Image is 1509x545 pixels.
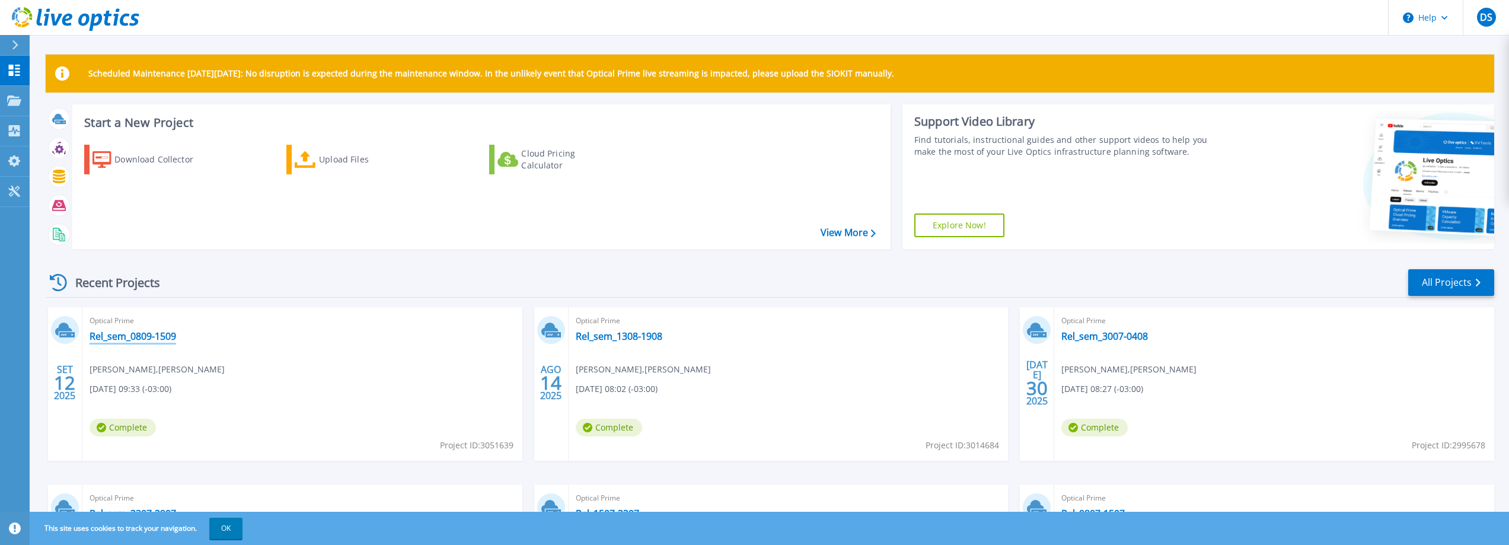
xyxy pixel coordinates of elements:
[90,330,176,342] a: Rel_sem_0809-1509
[33,518,243,539] span: This site uses cookies to track your navigation.
[576,330,662,342] a: Rel_sem_1308-1908
[90,508,176,519] a: Rel_sem_2307-2907
[90,314,515,327] span: Optical Prime
[1412,439,1485,452] span: Project ID: 2995678
[576,363,711,376] span: [PERSON_NAME] , [PERSON_NAME]
[1061,330,1148,342] a: Rel_sem_3007-0408
[521,148,616,171] div: Cloud Pricing Calculator
[914,134,1220,158] div: Find tutorials, instructional guides and other support videos to help you make the most of your L...
[576,492,1001,505] span: Optical Prime
[114,148,209,171] div: Download Collector
[1408,269,1494,296] a: All Projects
[53,361,76,404] div: SET 2025
[319,148,414,171] div: Upload Files
[54,378,75,388] span: 12
[914,213,1004,237] a: Explore Now!
[576,508,639,519] a: Rel_1507-2207
[1061,508,1125,519] a: Rel_0807-1507
[914,114,1220,129] div: Support Video Library
[88,69,894,78] p: Scheduled Maintenance [DATE][DATE]: No disruption is expected during the maintenance window. In t...
[576,383,658,396] span: [DATE] 08:02 (-03:00)
[1061,314,1487,327] span: Optical Prime
[821,227,876,238] a: View More
[576,314,1001,327] span: Optical Prime
[286,145,419,174] a: Upload Files
[1061,419,1128,436] span: Complete
[90,492,515,505] span: Optical Prime
[540,378,562,388] span: 14
[90,363,225,376] span: [PERSON_NAME] , [PERSON_NAME]
[1061,383,1143,396] span: [DATE] 08:27 (-03:00)
[1026,383,1048,393] span: 30
[926,439,999,452] span: Project ID: 3014684
[1061,492,1487,505] span: Optical Prime
[440,439,513,452] span: Project ID: 3051639
[209,518,243,539] button: OK
[540,361,562,404] div: AGO 2025
[1026,361,1048,404] div: [DATE] 2025
[90,419,156,436] span: Complete
[84,116,875,129] h3: Start a New Project
[46,268,176,297] div: Recent Projects
[489,145,621,174] a: Cloud Pricing Calculator
[1061,363,1197,376] span: [PERSON_NAME] , [PERSON_NAME]
[84,145,216,174] a: Download Collector
[576,419,642,436] span: Complete
[90,383,171,396] span: [DATE] 09:33 (-03:00)
[1480,12,1492,22] span: DS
